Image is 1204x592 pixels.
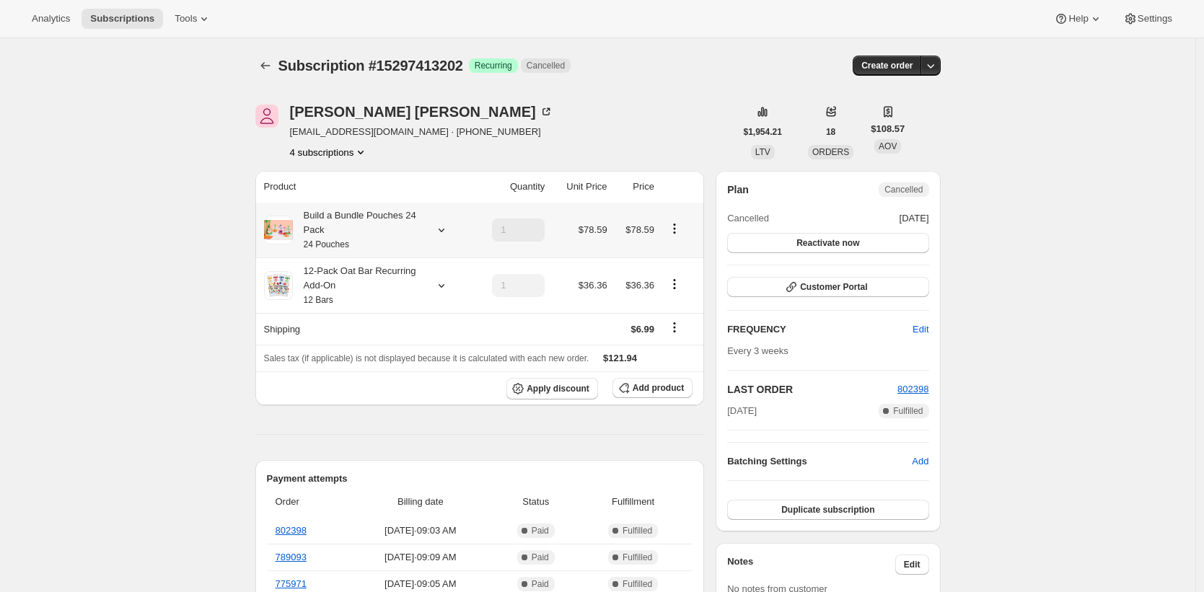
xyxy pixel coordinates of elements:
span: $121.94 [603,353,637,363]
th: Quantity [472,171,549,203]
span: $78.59 [579,224,607,235]
th: Order [267,486,348,518]
button: Reactivate now [727,233,928,253]
button: Shipping actions [663,319,686,335]
span: $36.36 [625,280,654,291]
span: Tools [175,13,197,25]
span: 18 [826,126,835,138]
span: Fulfilled [893,405,923,417]
span: Cancelled [884,184,923,195]
small: 24 Pouches [304,239,349,249]
button: Customer Portal [727,277,928,297]
span: LTV [755,147,770,157]
span: Fulfilled [623,525,652,536]
span: Billing date [351,495,489,509]
span: AOV [879,141,897,151]
button: Product actions [663,221,686,237]
span: Paid [532,578,549,590]
button: Tools [166,9,220,29]
button: Create order [853,56,921,76]
span: Edit [913,322,928,337]
div: Build a Bundle Pouches 24 Pack [293,208,423,252]
button: Add [903,450,937,473]
button: Analytics [23,9,79,29]
span: $36.36 [579,280,607,291]
span: Fulfillment [582,495,684,509]
h2: FREQUENCY [727,322,913,337]
span: Settings [1138,13,1172,25]
span: Analytics [32,13,70,25]
h2: Payment attempts [267,472,693,486]
span: Subscriptions [90,13,154,25]
span: [DATE] · 09:09 AM [351,550,489,565]
img: product img [264,271,293,300]
button: Product actions [290,145,369,159]
button: Duplicate subscription [727,500,928,520]
span: $78.59 [625,224,654,235]
th: Price [612,171,659,203]
span: Every 3 weeks [727,345,788,356]
a: 802398 [276,525,307,536]
span: Status [498,495,574,509]
button: Subscriptions [82,9,163,29]
span: $1,954.21 [744,126,782,138]
span: Teresa Lodato [255,105,278,128]
button: 18 [817,122,844,142]
span: Apply discount [527,383,589,394]
button: Add product [612,378,693,398]
button: 802398 [897,382,928,397]
span: [EMAIL_ADDRESS][DOMAIN_NAME] · [PHONE_NUMBER] [290,125,553,139]
button: $1,954.21 [735,122,791,142]
span: ORDERS [812,147,849,157]
span: [DATE] [900,211,929,226]
span: Reactivate now [796,237,859,249]
span: Sales tax (if applicable) is not displayed because it is calculated with each new order. [264,353,589,363]
button: Apply discount [506,378,598,399]
h2: LAST ORDER [727,382,897,397]
a: 789093 [276,552,307,562]
button: Settings [1115,9,1181,29]
th: Unit Price [549,171,611,203]
div: [PERSON_NAME] [PERSON_NAME] [290,105,553,119]
span: [DATE] · 09:05 AM [351,577,489,591]
span: Paid [532,525,549,536]
th: Shipping [255,313,473,345]
span: Create order [861,60,913,71]
button: Edit [904,318,937,341]
h2: Plan [727,182,749,197]
span: Add product [633,382,684,394]
div: 12-Pack Oat Bar Recurring Add-On [293,264,423,307]
span: [DATE] [727,404,757,418]
span: Paid [532,552,549,563]
a: 802398 [897,384,928,394]
h3: Notes [727,555,895,575]
span: Cancelled [527,60,565,71]
span: Add [912,454,928,469]
span: Subscription #15297413202 [278,58,463,74]
span: Help [1068,13,1088,25]
h6: Batching Settings [727,454,912,469]
th: Product [255,171,473,203]
span: [DATE] · 09:03 AM [351,523,489,538]
span: Customer Portal [800,281,867,293]
button: Help [1045,9,1111,29]
small: 12 Bars [304,295,333,305]
span: Fulfilled [623,552,652,563]
span: Fulfilled [623,578,652,590]
span: Cancelled [727,211,769,226]
button: Edit [895,555,929,575]
button: Subscriptions [255,56,276,76]
span: $108.57 [871,122,905,136]
a: 775971 [276,578,307,589]
span: Recurring [475,60,512,71]
button: Product actions [663,276,686,292]
span: Edit [904,559,920,570]
span: Duplicate subscription [781,504,874,516]
span: $6.99 [630,324,654,335]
